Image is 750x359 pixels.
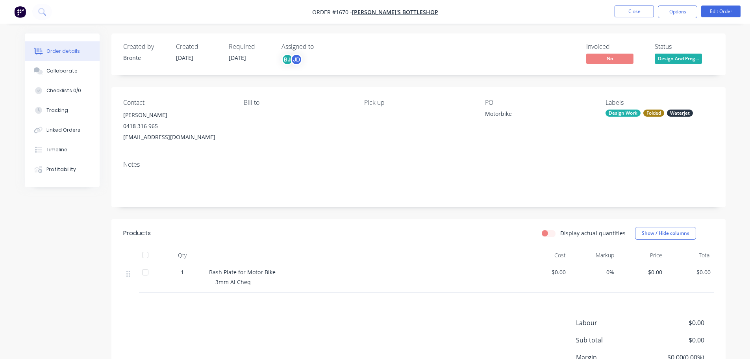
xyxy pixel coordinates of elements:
[123,110,231,121] div: [PERSON_NAME]
[46,126,80,134] div: Linked Orders
[281,54,302,65] button: BJJD
[159,247,206,263] div: Qty
[229,54,246,61] span: [DATE]
[658,6,697,18] button: Options
[617,247,666,263] div: Price
[669,268,711,276] span: $0.00
[485,99,593,106] div: PO
[123,43,167,50] div: Created by
[569,247,617,263] div: Markup
[25,140,100,160] button: Timeline
[364,99,472,106] div: Pick up
[281,54,293,65] div: BJ
[643,110,664,117] div: Folded
[46,48,80,55] div: Order details
[123,229,151,238] div: Products
[215,278,251,286] span: 3mm Al Cheq
[46,166,76,173] div: Profitability
[14,6,26,18] img: Factory
[176,54,193,61] span: [DATE]
[606,99,713,106] div: Labels
[521,247,569,263] div: Cost
[560,229,626,237] label: Display actual quantities
[576,335,646,345] span: Sub total
[576,318,646,327] span: Labour
[209,268,276,276] span: Bash Plate for Motor Bike
[667,110,693,117] div: Waterjet
[606,110,641,117] div: Design Work
[123,110,231,143] div: [PERSON_NAME]0418 316 965[EMAIL_ADDRESS][DOMAIN_NAME]
[25,41,100,61] button: Order details
[176,43,219,50] div: Created
[635,227,696,240] button: Show / Hide columns
[586,54,633,63] span: No
[291,54,302,65] div: JD
[123,132,231,143] div: [EMAIL_ADDRESS][DOMAIN_NAME]
[701,6,741,17] button: Edit Order
[586,43,645,50] div: Invoiced
[646,335,704,345] span: $0.00
[229,43,272,50] div: Required
[25,120,100,140] button: Linked Orders
[646,318,704,327] span: $0.00
[572,268,614,276] span: 0%
[46,87,81,94] div: Checklists 0/0
[123,99,231,106] div: Contact
[181,268,184,276] span: 1
[655,54,702,63] span: Design And Prog...
[25,61,100,81] button: Collaborate
[665,247,714,263] div: Total
[485,110,583,121] div: Motorbike
[615,6,654,17] button: Close
[244,99,352,106] div: Bill to
[46,146,67,153] div: Timeline
[25,160,100,179] button: Profitability
[123,161,714,168] div: Notes
[46,107,68,114] div: Tracking
[524,268,566,276] span: $0.00
[123,121,231,132] div: 0418 316 965
[655,43,714,50] div: Status
[655,54,702,65] button: Design And Prog...
[123,54,167,62] div: Bronte
[25,100,100,120] button: Tracking
[312,8,352,16] span: Order #1670 -
[46,67,78,74] div: Collaborate
[281,43,360,50] div: Assigned to
[25,81,100,100] button: Checklists 0/0
[352,8,438,16] a: [PERSON_NAME]'s Bottleshop
[620,268,663,276] span: $0.00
